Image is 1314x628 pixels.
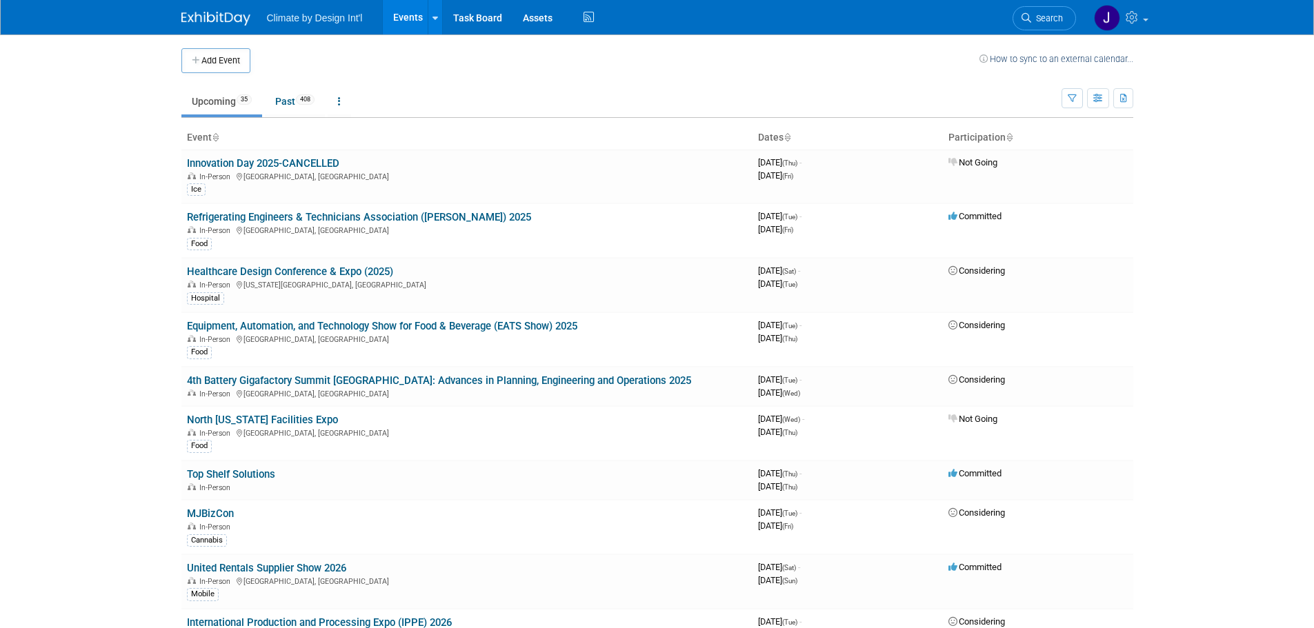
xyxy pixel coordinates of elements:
span: - [799,507,802,518]
a: Equipment, Automation, and Technology Show for Food & Beverage (EATS Show) 2025 [187,320,577,332]
span: (Tue) [782,509,797,517]
span: (Fri) [782,523,793,530]
span: In-Person [199,335,235,344]
span: Not Going [948,157,997,168]
div: [GEOGRAPHIC_DATA], [GEOGRAPHIC_DATA] [187,427,747,438]
div: Ice [187,183,206,196]
span: (Tue) [782,322,797,330]
div: [GEOGRAPHIC_DATA], [GEOGRAPHIC_DATA] [187,387,747,398]
span: - [802,414,804,424]
span: [DATE] [758,224,793,234]
a: How to sync to an external calendar... [979,54,1133,64]
a: Sort by Start Date [784,132,790,143]
img: In-Person Event [188,172,196,179]
a: Sort by Participation Type [1006,132,1013,143]
span: Not Going [948,414,997,424]
a: Sort by Event Name [212,132,219,143]
span: Search [1031,13,1063,23]
span: Considering [948,616,1005,627]
div: Mobile [187,588,219,600]
span: [DATE] [758,427,797,437]
span: (Thu) [782,159,797,167]
span: (Fri) [782,226,793,234]
a: 4th Battery Gigafactory Summit [GEOGRAPHIC_DATA]: Advances in Planning, Engineering and Operation... [187,374,691,387]
a: Search [1013,6,1076,30]
span: - [799,320,802,330]
span: (Sat) [782,267,796,275]
span: In-Person [199,226,235,235]
span: [DATE] [758,387,800,398]
img: In-Person Event [188,335,196,342]
th: Event [181,126,753,150]
span: - [798,562,800,572]
div: [US_STATE][GEOGRAPHIC_DATA], [GEOGRAPHIC_DATA] [187,278,747,290]
a: North [US_STATE] Facilities Expo [187,414,338,426]
a: Healthcare Design Conference & Expo (2025) [187,265,393,278]
a: United Rentals Supplier Show 2026 [187,562,346,574]
img: In-Person Event [188,281,196,287]
img: In-Person Event [188,389,196,396]
span: [DATE] [758,211,802,221]
span: Considering [948,265,1005,276]
img: In-Person Event [188,226,196,233]
span: (Thu) [782,483,797,491]
span: (Sat) [782,564,796,571]
div: [GEOGRAPHIC_DATA], [GEOGRAPHIC_DATA] [187,170,747,181]
span: [DATE] [758,374,802,385]
span: Considering [948,320,1005,330]
span: In-Person [199,483,235,492]
span: In-Person [199,429,235,438]
span: [DATE] [758,562,800,572]
span: (Tue) [782,281,797,288]
span: [DATE] [758,507,802,518]
span: - [798,265,800,276]
a: Innovation Day 2025-CANCELLED [187,157,339,170]
span: In-Person [199,281,235,290]
span: (Fri) [782,172,793,180]
span: Considering [948,374,1005,385]
a: Upcoming35 [181,88,262,114]
span: (Wed) [782,416,800,423]
img: JoAnna Quade [1094,5,1120,31]
span: [DATE] [758,278,797,289]
img: In-Person Event [188,523,196,529]
span: [DATE] [758,170,793,181]
div: Food [187,238,212,250]
span: - [799,616,802,627]
a: Past408 [265,88,325,114]
div: [GEOGRAPHIC_DATA], [GEOGRAPHIC_DATA] [187,575,747,586]
span: In-Person [199,389,235,398]
div: Hospital [187,292,224,305]
button: Add Event [181,48,250,73]
span: [DATE] [758,320,802,330]
span: Climate by Design Int'l [267,12,363,23]
span: (Wed) [782,389,800,397]
span: - [799,374,802,385]
img: In-Person Event [188,577,196,584]
span: - [799,211,802,221]
span: In-Person [199,523,235,531]
span: Committed [948,468,1002,478]
span: (Thu) [782,429,797,436]
span: (Sun) [782,577,797,585]
span: [DATE] [758,333,797,343]
a: MJBizCon [187,507,234,520]
span: (Thu) [782,335,797,343]
span: Committed [948,562,1002,572]
div: [GEOGRAPHIC_DATA], [GEOGRAPHIC_DATA] [187,224,747,235]
span: [DATE] [758,520,793,531]
span: 35 [237,94,252,105]
span: [DATE] [758,575,797,585]
div: Food [187,346,212,358]
span: In-Person [199,172,235,181]
span: [DATE] [758,481,797,492]
span: [DATE] [758,616,802,627]
span: (Tue) [782,376,797,384]
span: - [799,157,802,168]
span: (Thu) [782,470,797,478]
img: ExhibitDay [181,12,250,26]
img: In-Person Event [188,483,196,490]
th: Dates [753,126,943,150]
span: [DATE] [758,414,804,424]
span: [DATE] [758,468,802,478]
